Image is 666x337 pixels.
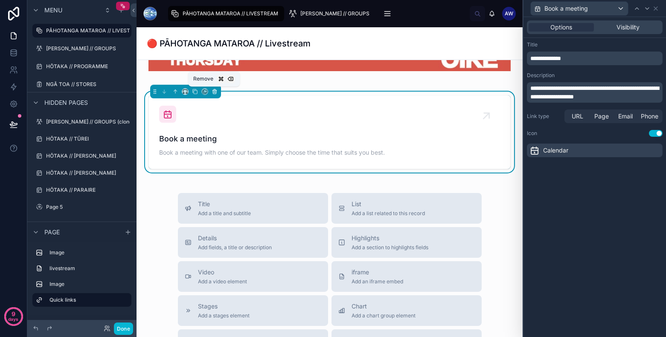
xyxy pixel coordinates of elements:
span: Page [44,228,60,236]
div: scrollable content [27,242,137,315]
label: [PERSON_NAME] // GROUPS (clone) [46,118,134,125]
a: Page 5 [32,200,131,214]
span: Book a meeting [544,4,588,13]
span: [PERSON_NAME] // GROUPS [300,10,369,17]
span: Calendar [543,146,568,155]
label: Link type [527,113,561,120]
h1: 🔴 PĀHOTANGA MATAROA // Livestream [147,37,311,49]
a: Book a meetingBook a meeting with one of our team. Simply choose the time that suits you best. [149,95,510,169]
span: Add a stages element [198,312,250,319]
span: Add an iframe embed [352,278,404,285]
span: Chart [352,302,416,311]
span: Hidden pages [44,98,88,107]
label: HŌTAKA // PARAIRE [46,187,130,193]
span: Stages [198,302,250,311]
a: [PERSON_NAME] // GROUPS (clone) [32,115,131,129]
span: Phone [641,112,658,121]
span: Book a meeting [159,133,500,145]
button: HighlightsAdd a section to highlights fields [332,227,482,258]
a: NGĀ TOA // STORES [32,78,131,91]
label: Quick links [49,297,125,303]
span: Add a list related to this record [352,210,425,217]
span: Page [594,112,609,121]
span: PĀHOTANGA MATAROA // LIVESTREAM [183,10,278,17]
span: List [352,200,425,208]
button: Done [114,323,133,335]
a: [PERSON_NAME] // GROUPS [286,6,375,21]
span: Remove [193,75,213,82]
img: App logo [143,7,157,20]
span: Add a title and subtitle [198,210,251,217]
p: 9 [12,310,15,318]
span: Options [550,23,572,32]
a: PĀHOTANGA MATAROA // LIVESTREAM [32,24,131,37]
label: Title [527,41,538,48]
div: scrollable content [527,82,663,103]
span: URL [572,112,583,121]
button: ListAdd a list related to this record [332,193,482,224]
div: scrollable content [164,4,470,23]
span: Highlights [352,234,429,242]
button: VideoAdd a video element [178,261,328,292]
span: Video [198,268,247,277]
a: HŌTAKA // PARAIRE [32,183,131,197]
span: Email [618,112,633,121]
p: days [9,313,19,325]
a: [PERSON_NAME] // GROUPS [32,42,131,55]
label: [PERSON_NAME] // GROUPS [46,45,130,52]
a: PĀHOTANGA MATAROA // LIVESTREAM [168,6,284,21]
label: HŌTAKA // PROGRAMME [46,63,130,70]
label: Image [49,281,128,288]
span: Visibility [617,23,640,32]
button: ChartAdd a chart group element [332,295,482,326]
span: AW [505,10,513,17]
span: Add a section to highlights fields [352,244,429,251]
span: Add a video element [198,278,247,285]
span: Add a chart group element [352,312,416,319]
label: Icon [527,130,537,137]
label: HŌTAKA // [PERSON_NAME] [46,170,130,176]
span: iframe [352,268,404,277]
button: iframeAdd an iframe embed [332,261,482,292]
a: HŌTAKA // PROGRAMME [32,60,131,73]
div: scrollable content [527,52,663,65]
span: Book a meeting with one of our team. Simply choose the time that suits you best. [159,148,500,157]
label: HŌTAKA // [PERSON_NAME] [46,153,130,159]
span: Title [198,200,251,208]
span: Add fields, a title or description [198,244,272,251]
button: Book a meeting [530,1,628,16]
button: DetailsAdd fields, a title or description [178,227,328,258]
button: StagesAdd a stages element [178,295,328,326]
span: Menu [44,6,62,14]
label: PĀHOTANGA MATAROA // LIVESTREAM [46,27,145,34]
a: HŌTAKA // [PERSON_NAME] [32,166,131,180]
label: Page 5 [46,204,130,210]
button: TitleAdd a title and subtitle [178,193,328,224]
label: HŌTAKA // TŪREI [46,135,130,142]
label: livestream [49,265,128,272]
label: NGĀ TOA // STORES [46,81,130,88]
label: Description [527,72,555,79]
span: Details [198,234,272,242]
a: HŌTAKA // TŪREI [32,132,131,146]
a: HŌTAKA // [PERSON_NAME] [32,149,131,163]
label: Image [49,249,128,256]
